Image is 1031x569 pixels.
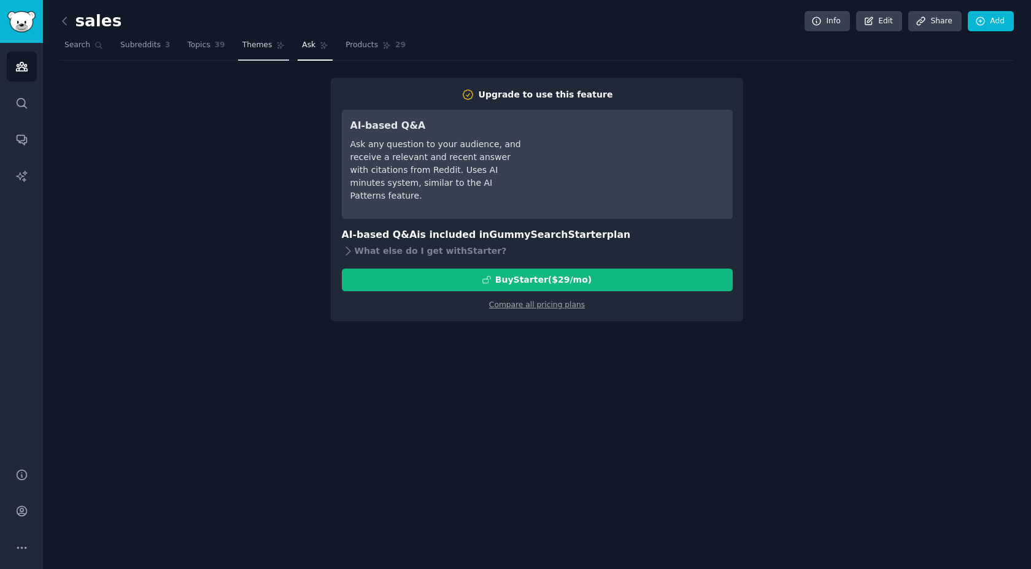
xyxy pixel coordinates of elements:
[215,40,225,51] span: 39
[350,138,523,202] div: Ask any question to your audience, and receive a relevant and recent answer with citations from R...
[298,36,333,61] a: Ask
[856,11,902,32] a: Edit
[60,12,122,31] h2: sales
[165,40,171,51] span: 3
[242,40,272,51] span: Themes
[489,300,585,309] a: Compare all pricing plans
[187,40,210,51] span: Topics
[489,229,606,240] span: GummySearch Starter
[183,36,229,61] a: Topics39
[7,11,36,32] img: GummySearch logo
[908,11,961,32] a: Share
[346,40,378,51] span: Products
[341,36,410,61] a: Products29
[342,269,733,291] button: BuyStarter($29/mo)
[479,88,613,101] div: Upgrade to use this feature
[238,36,290,61] a: Themes
[495,273,592,286] div: Buy Starter ($ 29 /mo )
[805,11,850,32] a: Info
[120,40,161,51] span: Subreddits
[350,118,523,134] h3: AI-based Q&A
[64,40,90,51] span: Search
[60,36,107,61] a: Search
[116,36,174,61] a: Subreddits3
[302,40,315,51] span: Ask
[342,243,733,260] div: What else do I get with Starter ?
[395,40,406,51] span: 29
[968,11,1014,32] a: Add
[342,227,733,243] h3: AI-based Q&A is included in plan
